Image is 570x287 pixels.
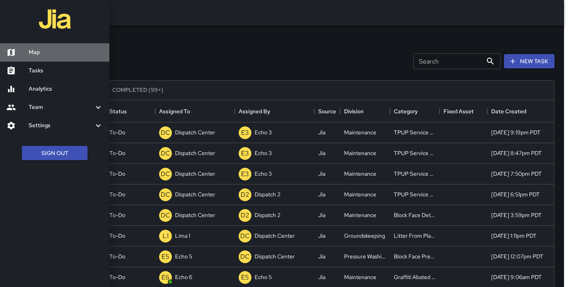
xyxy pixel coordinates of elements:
[29,66,103,75] h6: Tasks
[29,48,103,57] h6: Map
[39,3,71,35] img: jia-logo
[22,146,88,161] button: Sign Out
[29,103,93,112] h6: Team
[29,85,103,93] h6: Analytics
[29,121,93,130] h6: Settings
